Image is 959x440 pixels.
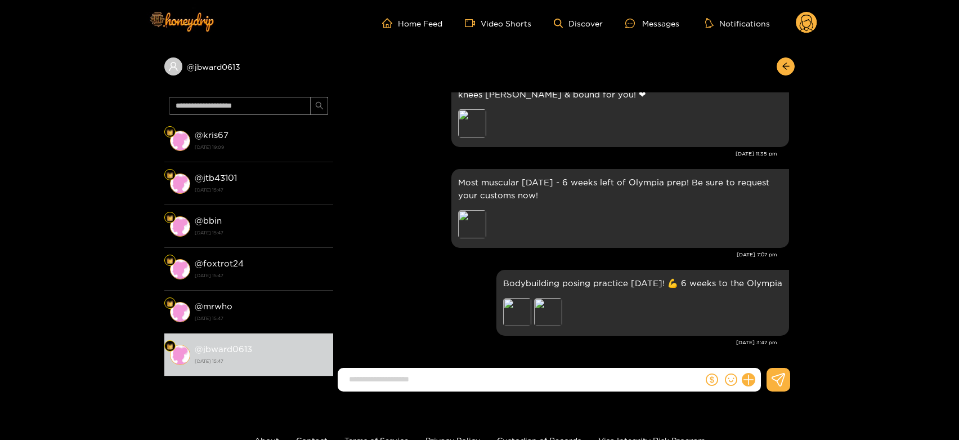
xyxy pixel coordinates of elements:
span: search [315,101,324,111]
div: Messages [625,17,679,30]
img: Fan Level [167,257,173,264]
strong: @ mrwho [195,301,232,311]
a: Discover [554,19,603,28]
div: Aug. 7, 11:35 pm [451,68,789,147]
div: @jbward0613 [164,57,333,75]
strong: [DATE] 15:47 [195,313,328,323]
a: Home Feed [382,18,442,28]
img: Fan Level [167,300,173,307]
span: dollar [706,374,718,386]
span: smile [725,374,737,386]
div: [DATE] 11:35 pm [339,150,777,158]
img: Fan Level [167,343,173,350]
span: home [382,18,398,28]
span: arrow-left [782,62,790,72]
strong: [DATE] 19:09 [195,142,328,152]
button: arrow-left [777,57,795,75]
button: search [310,97,328,115]
strong: [DATE] 15:47 [195,228,328,238]
strong: @ kris67 [195,130,228,140]
img: conversation [170,302,190,322]
strong: [DATE] 15:47 [195,356,328,366]
strong: @ jtb43101 [195,173,237,183]
img: conversation [170,216,190,237]
div: [DATE] 3:47 pm [339,339,777,346]
p: Most muscular [DATE] - 6 weeks left of Olympia prep! Be sure to request your customs now! [458,176,782,202]
p: Bodybuilding posing practice [DATE]! 💪 6 weeks to the Olympia [503,277,782,290]
div: [DATE] 7:07 pm [339,251,777,259]
img: Fan Level [167,215,173,221]
strong: [DATE] 15:47 [195,270,328,281]
img: conversation [170,174,190,194]
strong: @ foxtrot24 [195,259,244,268]
img: Fan Level [167,129,173,136]
img: conversation [170,259,190,279]
span: video-camera [465,18,481,28]
strong: @ bbin [195,216,222,225]
strong: [DATE] 15:47 [195,185,328,195]
button: dollar [703,371,720,388]
img: conversation [170,345,190,365]
div: Aug. 26, 3:47 pm [496,270,789,336]
img: conversation [170,131,190,151]
div: Aug. 25, 7:07 pm [451,169,789,248]
strong: @ jbward0613 [195,344,252,354]
a: Video Shorts [465,18,531,28]
span: user [168,61,178,72]
img: Fan Level [167,172,173,179]
button: Notifications [702,17,773,29]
